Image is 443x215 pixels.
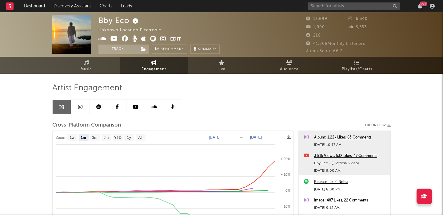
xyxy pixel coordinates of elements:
[281,173,291,176] text: + 10%
[98,15,140,25] div: Bby Eco
[120,57,188,74] a: Engagement
[306,33,321,37] span: 216
[314,141,387,149] div: [DATE] 10:17 AM
[306,25,325,29] span: 1,090
[190,45,220,54] button: Summary
[282,205,290,208] text: -10%
[152,45,187,54] a: Benchmark
[70,135,75,140] text: 1w
[323,57,391,74] a: Playlists/Charts
[349,25,367,29] span: 3,553
[56,135,65,140] text: Zoom
[250,135,262,139] text: [DATE]
[314,134,387,141] a: Album: 1.22k Likes, 63 Comments
[365,123,391,127] button: Export CSV
[314,167,387,174] div: [DATE] 9:00 AM
[52,84,122,92] span: Artist Engagement
[240,135,243,139] text: →
[98,45,137,54] button: Track
[170,36,181,43] button: Edit
[306,42,365,46] span: 41,868 Monthly Listeners
[349,17,368,21] span: 6,340
[98,27,168,34] div: Unknown Location | Electronic
[255,57,323,74] a: Audience
[161,46,184,53] span: Benchmark
[314,186,387,193] div: [DATE] 8:00 PM
[218,66,225,73] span: Live
[52,122,121,129] span: Cross-Platform Comparison
[52,57,120,74] a: Music
[281,157,291,161] text: + 20%
[420,2,427,6] div: 99 +
[188,57,255,74] a: Live
[314,152,387,160] a: 3.51k Views, 532 Likes, 47 Comments
[418,4,422,9] button: 99+
[138,135,142,140] text: All
[306,49,342,53] span: Jump Score: 66.7
[198,48,216,51] span: Summary
[342,66,372,73] span: Playlists/Charts
[209,135,221,139] text: [DATE]
[308,2,400,10] input: Search for artists
[127,135,131,140] text: 1y
[81,135,86,140] text: 1m
[81,66,92,73] span: Music
[280,66,299,73] span: Audience
[114,135,122,140] text: YTD
[285,189,290,192] text: 0%
[104,135,109,140] text: 6m
[306,17,327,21] span: 13,699
[142,66,166,73] span: Engagement
[92,135,98,140] text: 3m
[314,160,387,167] div: Bby Eco - (i) (official video)
[314,204,387,212] div: [DATE] 9:12 AM
[314,197,387,204] a: Image: 487 Likes, 22 Comments
[314,178,387,186] a: Release: (i) ⋰ Nebia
